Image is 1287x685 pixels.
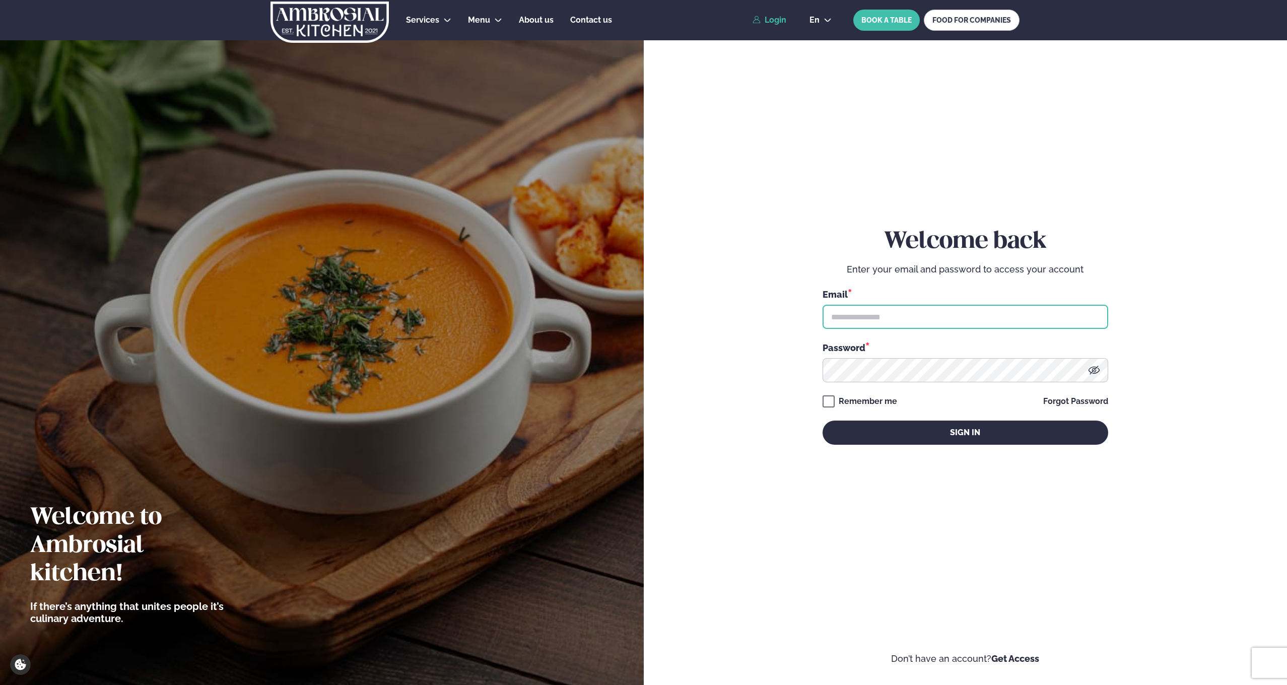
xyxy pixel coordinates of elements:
[674,653,1257,665] p: Don’t have an account?
[924,10,1020,31] a: FOOD FOR COMPANIES
[406,15,439,25] span: Services
[269,2,390,43] img: logo
[823,341,1108,354] div: Password
[853,10,920,31] button: BOOK A TABLE
[809,16,820,24] span: en
[406,14,439,26] a: Services
[30,504,239,588] h2: Welcome to Ambrosial kitchen!
[801,16,840,24] button: en
[519,14,554,26] a: About us
[570,14,612,26] a: Contact us
[519,15,554,25] span: About us
[570,15,612,25] span: Contact us
[30,600,239,625] p: If there’s anything that unites people it’s culinary adventure.
[753,16,786,25] a: Login
[823,228,1108,256] h2: Welcome back
[10,654,31,675] a: Cookie settings
[823,421,1108,445] button: Sign in
[991,653,1039,664] a: Get Access
[468,14,490,26] a: Menu
[468,15,490,25] span: Menu
[823,263,1108,276] p: Enter your email and password to access your account
[823,288,1108,301] div: Email
[1043,397,1108,405] a: Forgot Password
